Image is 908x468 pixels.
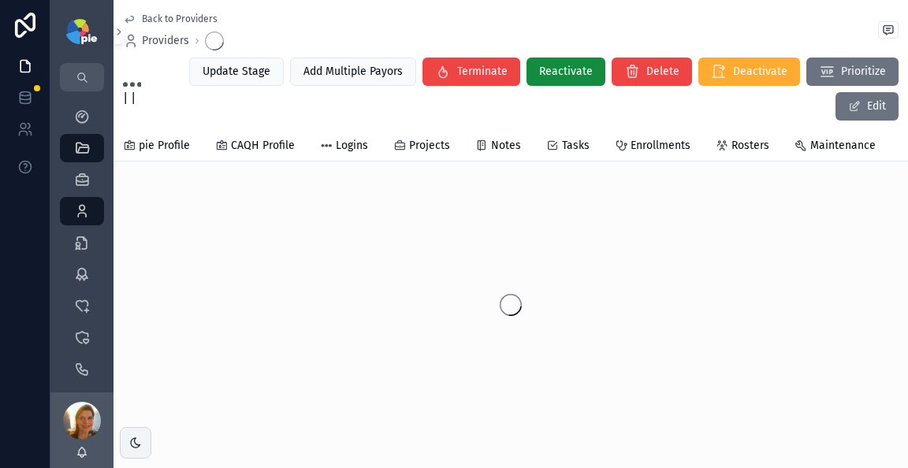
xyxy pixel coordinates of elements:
[123,132,190,163] a: pie Profile
[698,58,800,86] button: Deactivate
[139,138,190,154] span: pie Profile
[646,64,679,80] span: Delete
[457,64,508,80] span: Terminate
[123,13,218,25] a: Back to Providers
[806,58,899,86] button: Prioritize
[733,64,787,80] span: Deactivate
[546,132,590,163] a: Tasks
[615,132,690,163] a: Enrollments
[631,138,690,154] span: Enrollments
[66,19,97,44] img: App logo
[409,138,450,154] span: Projects
[142,13,218,25] span: Back to Providers
[123,89,141,108] span: | |
[794,132,876,163] a: Maintenance
[562,138,590,154] span: Tasks
[731,138,769,154] span: Rosters
[527,58,605,86] button: Reactivate
[320,132,368,163] a: Logins
[50,91,113,392] div: scrollable content
[539,64,593,80] span: Reactivate
[835,92,899,121] button: Edit
[491,138,521,154] span: Notes
[203,64,270,80] span: Update Stage
[422,58,520,86] button: Terminate
[841,64,886,80] span: Prioritize
[290,58,416,86] button: Add Multiple Payors
[142,33,189,49] span: Providers
[716,132,769,163] a: Rosters
[231,138,295,154] span: CAQH Profile
[475,132,521,163] a: Notes
[189,58,284,86] button: Update Stage
[393,132,450,163] a: Projects
[810,138,876,154] span: Maintenance
[303,64,403,80] span: Add Multiple Payors
[336,138,368,154] span: Logins
[612,58,692,86] button: Delete
[215,132,295,163] a: CAQH Profile
[123,33,189,49] a: Providers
